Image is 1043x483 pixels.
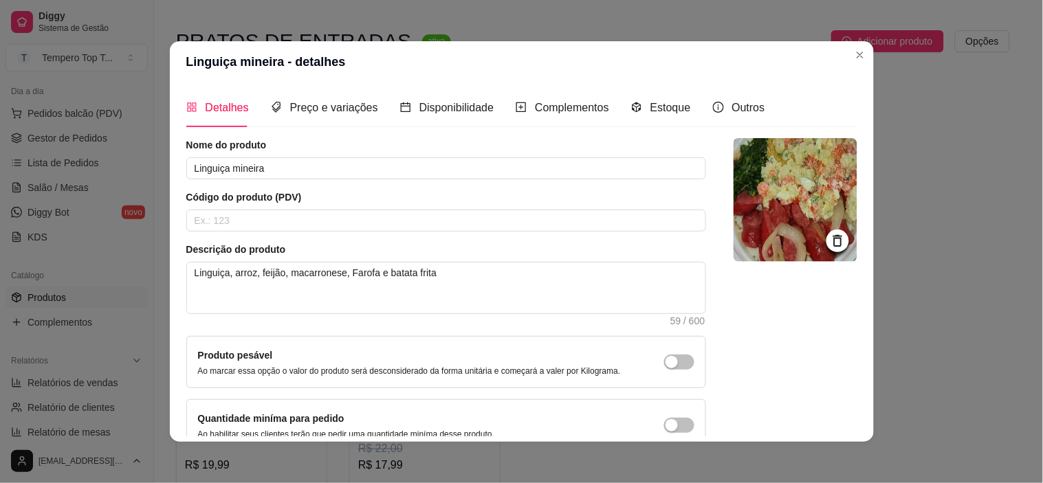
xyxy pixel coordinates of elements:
label: Quantidade miníma para pedido [198,413,344,424]
p: Ao habilitar seus clientes terão que pedir uma quantidade miníma desse produto. [198,429,495,440]
article: Nome do produto [186,138,706,152]
span: Preço e variações [290,102,378,113]
span: calendar [400,102,411,113]
input: Ex.: 123 [186,210,706,232]
span: Disponibilidade [419,102,494,113]
span: Complementos [535,102,609,113]
span: appstore [186,102,197,113]
button: Close [849,44,871,66]
span: Detalhes [206,102,249,113]
textarea: Linguiça, arroz, feijão, macarronese, Farofa e batata frita [187,262,705,313]
article: Descrição do produto [186,243,706,256]
img: logo da loja [734,138,857,262]
input: Ex.: Hamburguer de costela [186,157,706,179]
span: code-sandbox [631,102,642,113]
span: tags [271,102,282,113]
span: plus-square [516,102,527,113]
span: info-circle [713,102,724,113]
header: Linguiça mineira - detalhes [170,41,874,82]
label: Produto pesável [198,350,273,361]
span: Outros [732,102,765,113]
p: Ao marcar essa opção o valor do produto será desconsiderado da forma unitária e começará a valer ... [198,366,621,377]
article: Código do produto (PDV) [186,190,706,204]
span: Estoque [650,102,691,113]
